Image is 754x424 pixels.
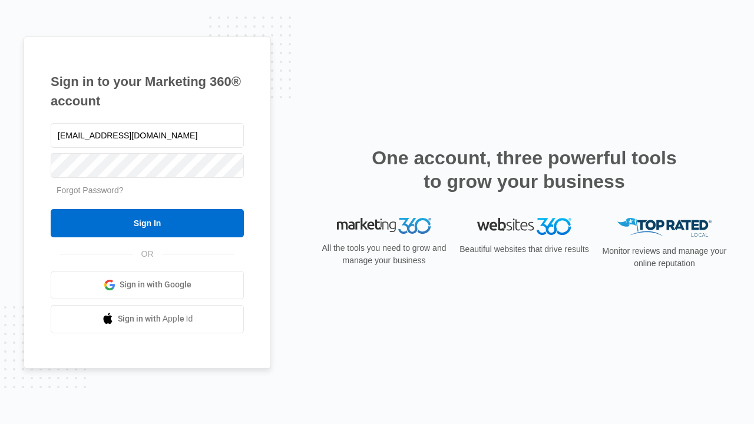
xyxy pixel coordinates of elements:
[617,218,712,237] img: Top Rated Local
[598,245,730,270] p: Monitor reviews and manage your online reputation
[118,313,193,325] span: Sign in with Apple Id
[51,305,244,333] a: Sign in with Apple Id
[51,209,244,237] input: Sign In
[368,146,680,193] h2: One account, three powerful tools to grow your business
[120,279,191,291] span: Sign in with Google
[51,72,244,111] h1: Sign in to your Marketing 360® account
[458,243,590,256] p: Beautiful websites that drive results
[57,185,124,195] a: Forgot Password?
[51,271,244,299] a: Sign in with Google
[133,248,162,260] span: OR
[337,218,431,234] img: Marketing 360
[477,218,571,235] img: Websites 360
[318,242,450,267] p: All the tools you need to grow and manage your business
[51,123,244,148] input: Email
